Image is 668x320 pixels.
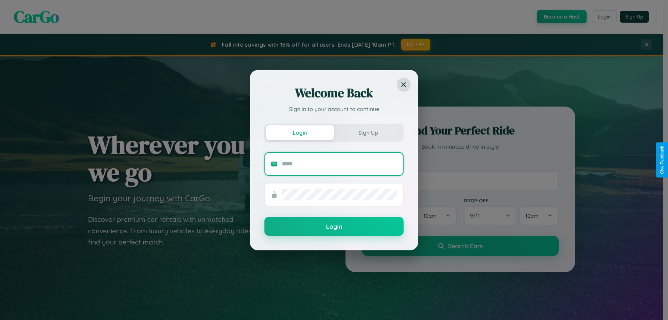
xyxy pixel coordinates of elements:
[660,146,665,174] div: Give Feedback
[334,125,402,140] button: Sign Up
[264,217,404,236] button: Login
[264,85,404,101] h2: Welcome Back
[266,125,334,140] button: Login
[264,105,404,113] p: Sign in to your account to continue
